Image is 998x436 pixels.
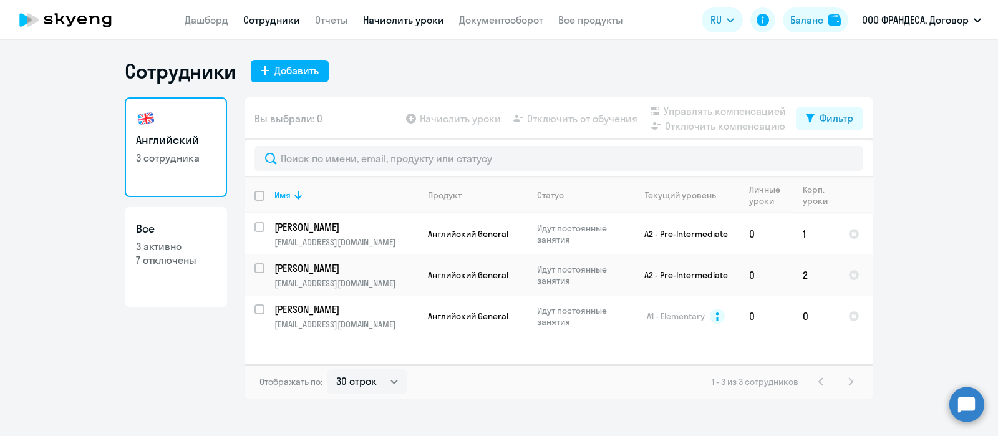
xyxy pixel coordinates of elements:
span: Вы выбрали: 0 [254,111,322,126]
td: A2 - Pre-Intermediate [623,213,739,254]
div: Текущий уровень [633,190,739,201]
span: Отображать по: [259,376,322,387]
div: Личные уроки [749,184,784,206]
button: RU [702,7,743,32]
div: Продукт [428,190,526,201]
p: Идут постоянные занятия [537,223,623,245]
a: Все продукты [558,14,623,26]
p: 7 отключены [136,253,216,267]
p: Идут постоянные занятия [537,305,623,327]
span: RU [710,12,722,27]
td: 0 [739,296,793,337]
a: Отчеты [315,14,348,26]
a: Начислить уроки [363,14,444,26]
div: Имя [274,190,417,201]
a: Сотрудники [243,14,300,26]
img: english [136,109,156,128]
p: [EMAIL_ADDRESS][DOMAIN_NAME] [274,278,417,289]
div: Личные уроки [749,184,792,206]
a: [PERSON_NAME] [274,220,417,234]
div: Фильтр [820,110,853,125]
td: 2 [793,254,838,296]
input: Поиск по имени, email, продукту или статусу [254,146,863,171]
a: Дашборд [185,14,228,26]
div: Баланс [790,12,823,27]
div: Корп. уроки [803,184,830,206]
p: [PERSON_NAME] [274,303,415,316]
p: [PERSON_NAME] [274,261,415,275]
div: Корп. уроки [803,184,838,206]
a: Английский3 сотрудника [125,97,227,197]
img: balance [828,14,841,26]
p: 3 сотрудника [136,151,216,165]
div: Статус [537,190,623,201]
button: ООО ФРАНДЕСА, Договор [856,5,987,35]
div: Добавить [274,63,319,78]
button: Добавить [251,60,329,82]
a: Все3 активно7 отключены [125,207,227,307]
span: Английский General [428,228,508,240]
p: ООО ФРАНДЕСА, Договор [862,12,969,27]
td: 1 [793,213,838,254]
p: [PERSON_NAME] [274,220,415,234]
td: 0 [793,296,838,337]
td: A2 - Pre-Intermediate [623,254,739,296]
p: Идут постоянные занятия [537,264,623,286]
div: Текущий уровень [645,190,716,201]
p: [EMAIL_ADDRESS][DOMAIN_NAME] [274,236,417,248]
button: Балансbalance [783,7,848,32]
div: Статус [537,190,564,201]
a: [PERSON_NAME] [274,303,417,316]
a: [PERSON_NAME] [274,261,417,275]
h1: Сотрудники [125,59,236,84]
span: A1 - Elementary [647,311,705,322]
p: 3 активно [136,240,216,253]
a: Документооборот [459,14,543,26]
h3: Английский [136,132,216,148]
p: [EMAIL_ADDRESS][DOMAIN_NAME] [274,319,417,330]
span: Английский General [428,311,508,322]
td: 0 [739,213,793,254]
div: Имя [274,190,291,201]
h3: Все [136,221,216,237]
span: Английский General [428,269,508,281]
span: 1 - 3 из 3 сотрудников [712,376,798,387]
div: Продукт [428,190,462,201]
button: Фильтр [796,107,863,130]
td: 0 [739,254,793,296]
